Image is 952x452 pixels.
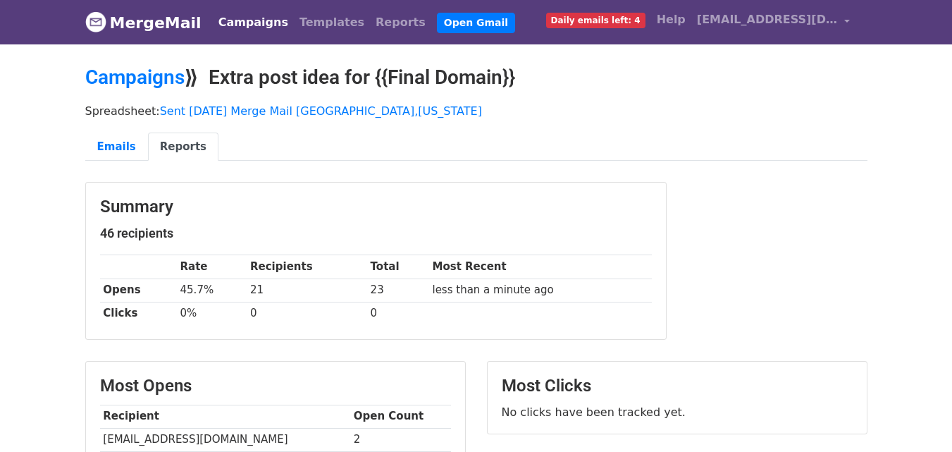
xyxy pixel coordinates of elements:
[367,302,429,325] td: 0
[370,8,431,37] a: Reports
[540,6,651,34] a: Daily emails left: 4
[177,279,247,302] td: 45.7%
[502,376,853,396] h3: Most Clicks
[429,279,652,302] td: less than a minute ago
[213,8,294,37] a: Campaigns
[85,66,185,89] a: Campaigns
[100,279,177,302] th: Opens
[100,428,350,451] td: [EMAIL_ADDRESS][DOMAIN_NAME]
[350,428,451,451] td: 2
[429,255,652,279] th: Most Recent
[651,6,691,34] a: Help
[294,8,370,37] a: Templates
[100,302,177,325] th: Clicks
[100,226,652,241] h5: 46 recipients
[85,11,106,32] img: MergeMail logo
[247,302,367,325] td: 0
[247,279,367,302] td: 21
[160,104,482,118] a: Sent [DATE] Merge Mail [GEOGRAPHIC_DATA],[US_STATE]
[502,405,853,420] p: No clicks have been tracked yet.
[691,6,856,39] a: [EMAIL_ADDRESS][DOMAIN_NAME]
[100,197,652,217] h3: Summary
[247,255,367,279] th: Recipients
[100,405,350,428] th: Recipient
[85,8,202,37] a: MergeMail
[148,133,218,161] a: Reports
[85,133,148,161] a: Emails
[177,255,247,279] th: Rate
[177,302,247,325] td: 0%
[697,11,838,28] span: [EMAIL_ADDRESS][DOMAIN_NAME]
[100,376,451,396] h3: Most Opens
[350,405,451,428] th: Open Count
[85,104,867,118] p: Spreadsheet:
[85,66,867,90] h2: ⟫ Extra post idea for {{Final Domain}}
[437,13,515,33] a: Open Gmail
[367,255,429,279] th: Total
[367,279,429,302] td: 23
[546,13,645,28] span: Daily emails left: 4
